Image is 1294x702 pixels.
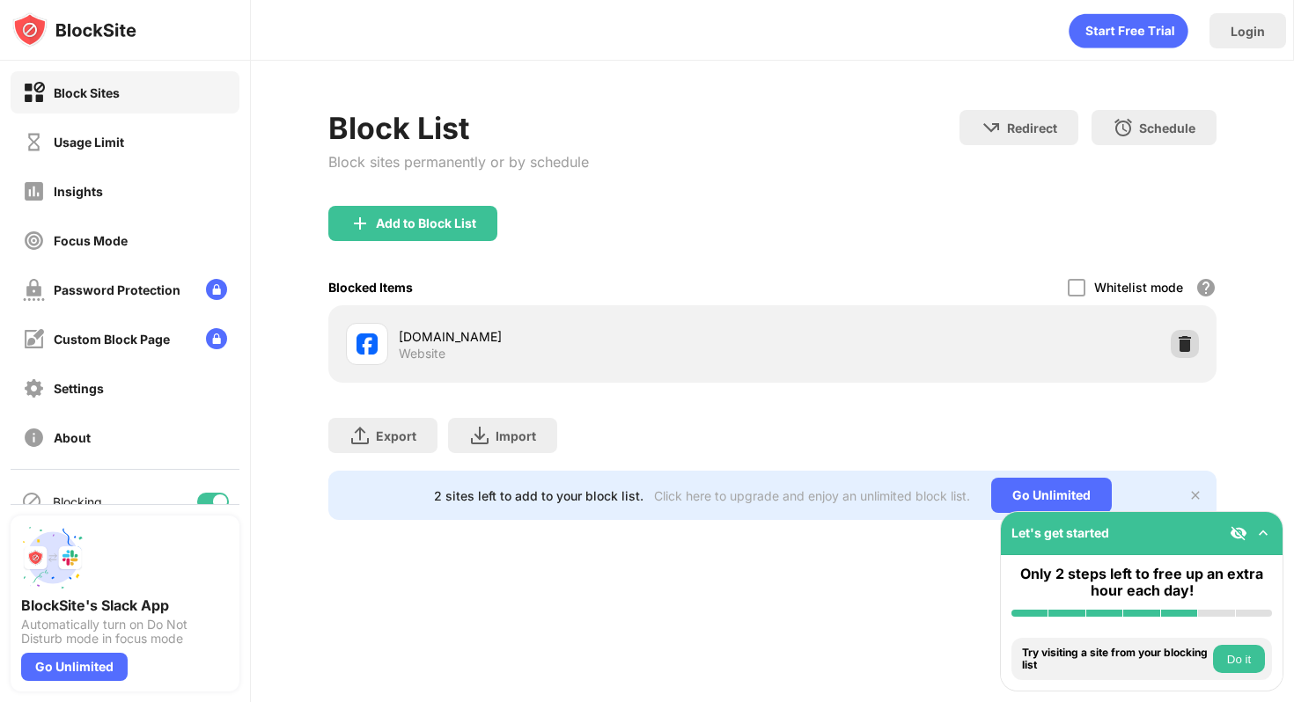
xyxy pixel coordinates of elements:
div: Go Unlimited [991,478,1112,513]
div: Block sites permanently or by schedule [328,153,589,171]
div: 2 sites left to add to your block list. [434,488,643,503]
div: Website [399,346,445,362]
img: focus-off.svg [23,230,45,252]
div: Blocking [53,494,102,509]
div: Focus Mode [54,233,128,248]
img: insights-off.svg [23,180,45,202]
img: favicons [357,333,378,355]
div: BlockSite's Slack App [21,596,229,614]
img: block-on.svg [23,82,45,104]
div: Block Sites [54,85,120,100]
img: logo-blocksite.svg [12,12,136,48]
img: x-button.svg [1188,488,1202,502]
div: Automatically turn on Do Not Disturb mode in focus mode [21,618,229,646]
div: Add to Block List [376,216,476,230]
div: Whitelist mode [1094,280,1183,295]
img: push-slack.svg [21,526,85,589]
div: Custom Block Page [54,332,170,347]
div: Let's get started [1011,525,1109,540]
div: Login [1231,24,1265,39]
div: Redirect [1007,121,1057,135]
img: eye-not-visible.svg [1230,524,1247,542]
div: animation [1069,13,1188,48]
div: Insights [54,184,103,199]
img: time-usage-off.svg [23,131,45,153]
div: Password Protection [54,282,180,297]
img: customize-block-page-off.svg [23,328,45,350]
img: settings-off.svg [23,377,45,399]
div: Settings [54,381,104,396]
div: Click here to upgrade and enjoy an unlimited block list. [654,488,970,503]
div: [DOMAIN_NAME] [399,327,772,346]
img: password-protection-off.svg [23,279,45,301]
div: Only 2 steps left to free up an extra hour each day! [1011,566,1272,599]
div: Schedule [1139,121,1195,135]
div: Go Unlimited [21,653,128,681]
button: Do it [1213,645,1265,673]
div: About [54,430,91,445]
img: lock-menu.svg [206,328,227,349]
img: omni-setup-toggle.svg [1254,524,1272,542]
div: Blocked Items [328,280,413,295]
div: Block List [328,110,589,146]
img: blocking-icon.svg [21,491,42,512]
div: Try visiting a site from your blocking list [1022,647,1209,672]
div: Usage Limit [54,135,124,150]
div: Export [376,428,416,443]
img: about-off.svg [23,427,45,449]
img: lock-menu.svg [206,279,227,300]
div: Import [496,428,536,443]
